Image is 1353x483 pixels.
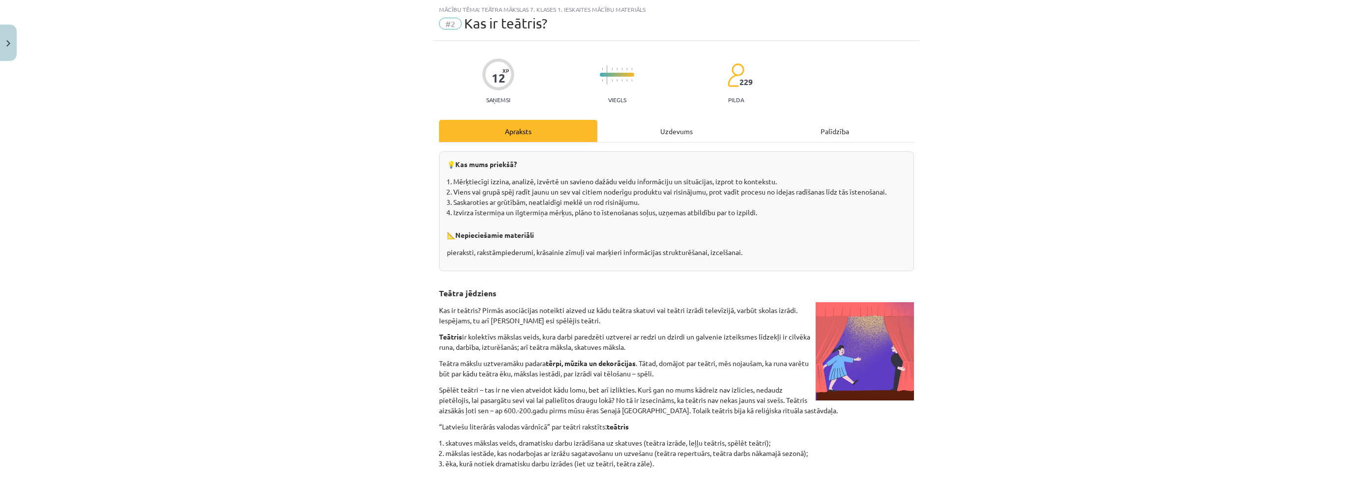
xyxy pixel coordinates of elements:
img: icon-short-line-57e1e144782c952c97e751825c79c345078a6d821885a25fce030b3d8c18986b.svg [602,68,603,70]
p: ir kolektīvs mākslas veids, kura darbi paredzēti uztverei ar redzi un dzirdi un galvenie izteiksm... [439,332,914,352]
li: Viens vai grupā spēj radīt jaunu un sev vai citiem noderīgu produktu vai risinājumu, prot vadīt p... [453,187,906,197]
li: mākslas iestāde, kas nodarbojas ar izrāžu sagatavošanu un uzvešanu (teātra repertuārs, teātra dar... [445,448,914,458]
div: Uzdevums [597,120,756,142]
li: Mērķtiecīgi izzina, analizē, izvērtē un savieno dažādu veidu informāciju un situācijas, izprot to... [453,176,906,187]
img: students-c634bb4e5e11cddfef0936a35e636f08e4e9abd3cc4e673bd6f9a4125e45ecb1.svg [727,63,744,87]
img: icon-long-line-d9ea69661e0d244f92f715978eff75569469978d946b2353a9bb055b3ed8787d.svg [607,65,608,85]
img: icon-short-line-57e1e144782c952c97e751825c79c345078a6d821885a25fce030b3d8c18986b.svg [621,79,622,82]
div: 12 [492,71,505,85]
p: Kas ir teātris? Pirmās asociācijas noteikti aizved uz kādu teātra skatuvi vai teātri izrādi telev... [439,305,914,326]
strong: Nepieciešamie materiāli [455,230,534,239]
img: icon-short-line-57e1e144782c952c97e751825c79c345078a6d821885a25fce030b3d8c18986b.svg [617,79,618,82]
img: icon-short-line-57e1e144782c952c97e751825c79c345078a6d821885a25fce030b3d8c18986b.svg [631,79,632,82]
p: Teātra mākslu uztveramāku padara . Tātad, domājot par teātri, mēs nojaušam, ka runa varētu būt pa... [439,358,914,379]
img: icon-close-lesson-0947bae3869378f0d4975bcd49f059093ad1ed9edebbc8119c70593378902aed.svg [6,40,10,47]
b: Teātra jēdziens [439,288,497,298]
strong: teātris [607,422,629,431]
div: Palīdzība [756,120,914,142]
p: Viegls [608,96,626,103]
span: 229 [739,78,753,86]
p: Saņemsi [482,96,514,103]
p: pilda [728,96,744,103]
li: Saskaroties ar grūtībām, neatlaidīgi meklē un rod risinājumu. [453,197,906,207]
span: Kas ir teātris? [464,15,547,31]
img: icon-short-line-57e1e144782c952c97e751825c79c345078a6d821885a25fce030b3d8c18986b.svg [612,68,613,70]
img: icon-short-line-57e1e144782c952c97e751825c79c345078a6d821885a25fce030b3d8c18986b.svg [602,79,603,82]
span: XP [502,68,509,73]
li: ēka, kurā notiek dramatisku darbu izrādes (iet uz teātri, teātra zāle). [445,458,914,469]
img: icon-short-line-57e1e144782c952c97e751825c79c345078a6d821885a25fce030b3d8c18986b.svg [626,68,627,70]
strong: Teātris [439,332,462,341]
img: icon-short-line-57e1e144782c952c97e751825c79c345078a6d821885a25fce030b3d8c18986b.svg [612,79,613,82]
img: icon-short-line-57e1e144782c952c97e751825c79c345078a6d821885a25fce030b3d8c18986b.svg [617,68,618,70]
p: 💡 [447,159,906,170]
div: Apraksts [439,120,597,142]
li: Izvirza īstermiņa un ilgtermiņa mērķus, plāno to īstenošanas soļus, uzņemas atbildību par to izpi... [453,207,906,218]
p: Spēlēt teātri – tas ir ne vien atveidot kādu lomu, bet arī izlikties. Kurš gan no mums kādreiz na... [439,385,914,416]
strong: Kas mums priekšā? [455,160,517,169]
img: icon-short-line-57e1e144782c952c97e751825c79c345078a6d821885a25fce030b3d8c18986b.svg [631,68,632,70]
strong: tērpi, mūzika un dekorācijas [546,359,636,368]
img: icon-short-line-57e1e144782c952c97e751825c79c345078a6d821885a25fce030b3d8c18986b.svg [621,68,622,70]
p: pieraksti, rakstāmpiederumi, krāsainie zīmuļi vai marķieri informācijas strukturēšanai, izcelšanai. [447,247,906,257]
img: 35077 [816,302,914,400]
span: #2 [439,18,462,29]
p: “Latviešu literārās valodas vārdnīcā” par teātri rakstīts: [439,422,914,432]
li: skatuves mākslas veids, dramatisku darbu izrādīšana uz skatuves (teātra izrāde, leļļu teātris, sp... [445,438,914,448]
img: icon-short-line-57e1e144782c952c97e751825c79c345078a6d821885a25fce030b3d8c18986b.svg [626,79,627,82]
div: Mācību tēma: Teātra mākslas 7. klases 1. ieskaites mācību materiāls [439,6,914,13]
p: 📐 [447,223,906,241]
